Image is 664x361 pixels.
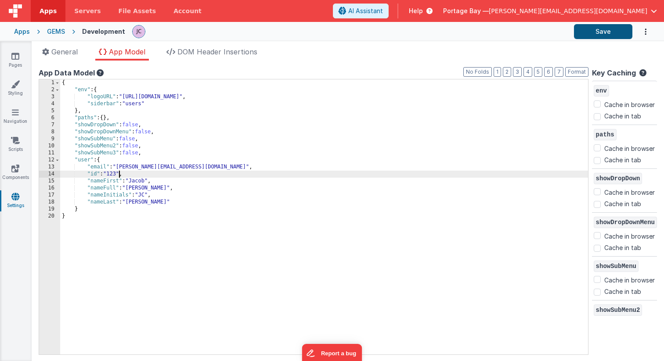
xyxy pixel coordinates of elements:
label: Cache in browser [604,186,655,197]
span: Apps [40,7,57,15]
span: showSubMenu2 [594,304,642,316]
span: [PERSON_NAME][EMAIL_ADDRESS][DOMAIN_NAME] [489,7,647,15]
label: Cache in tab [604,155,641,164]
button: Portage Bay — [PERSON_NAME][EMAIL_ADDRESS][DOMAIN_NAME] [443,7,657,15]
div: 16 [39,185,60,192]
label: Cache in browser [604,143,655,153]
div: 11 [39,150,60,157]
span: paths [594,129,617,140]
div: 1 [39,79,60,86]
div: Apps [14,27,30,36]
label: Cache in tab [604,111,641,121]
button: No Folds [463,67,492,77]
div: Development [82,27,125,36]
button: 5 [534,67,542,77]
span: AI Assistant [348,7,383,15]
span: Servers [74,7,101,15]
button: 4 [523,67,532,77]
span: Help [409,7,423,15]
div: 2 [39,86,60,93]
div: 12 [39,157,60,164]
span: General [51,47,78,56]
label: Cache in tab [604,243,641,252]
label: Cache in browser [604,318,655,329]
div: 6 [39,114,60,122]
div: 3 [39,93,60,100]
button: 7 [555,67,563,77]
button: 3 [513,67,522,77]
label: Cache in browser [604,274,655,285]
span: env [594,85,609,97]
div: 15 [39,178,60,185]
span: showDropDown [594,173,642,184]
button: 6 [544,67,553,77]
span: File Assets [119,7,156,15]
button: 2 [503,67,511,77]
div: GEMS [47,27,65,36]
button: Options [632,23,650,41]
div: 20 [39,213,60,220]
label: Cache in tab [604,199,641,208]
div: 5 [39,107,60,114]
div: 10 [39,143,60,150]
div: 4 [39,100,60,107]
span: showSubMenu [594,261,639,272]
div: 14 [39,171,60,178]
div: App Data Model [39,68,588,78]
img: 5d1ca2343d4fbe88511ed98663e9c5d3 [133,25,145,38]
label: Cache in browser [604,99,655,109]
div: 18 [39,199,60,206]
span: showDropDownMenu [594,217,657,228]
div: 8 [39,129,60,136]
button: 1 [494,67,501,77]
div: 9 [39,136,60,143]
button: Format [565,67,588,77]
button: Save [574,24,632,39]
span: Portage Bay — [443,7,489,15]
label: Cache in tab [604,287,641,296]
div: 17 [39,192,60,199]
div: 13 [39,164,60,171]
button: AI Assistant [333,4,389,18]
h4: Key Caching [592,69,636,77]
label: Cache in browser [604,230,655,241]
div: 19 [39,206,60,213]
span: App Model [109,47,145,56]
span: DOM Header Insertions [177,47,257,56]
div: 7 [39,122,60,129]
